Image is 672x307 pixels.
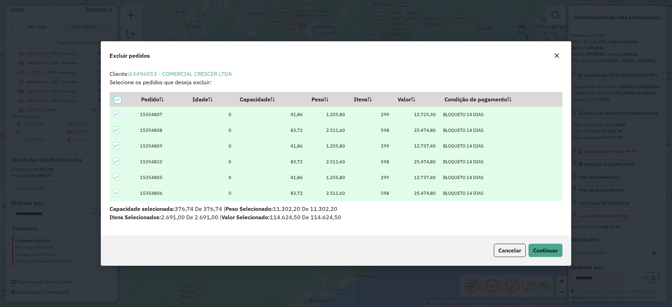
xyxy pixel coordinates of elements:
td: 2.511,60 [307,154,349,170]
td: BLOQUETO 14 DIAS [440,138,562,154]
td: 2.511,60 [307,185,349,201]
p: 114.624,50 De 114.624,50 [110,213,562,221]
th: Capacidade [235,92,307,107]
th: Peso [307,92,349,107]
td: BLOQUETO 14 DIAS [440,185,562,201]
p: 376,74 De 376,74 | 11.302,20 De 11.302,20 [110,205,562,213]
td: 15354806 [136,185,188,201]
td: BLOQUETO 14 DIAS [440,107,562,122]
td: 598 [349,154,393,170]
td: 0 [188,122,235,138]
button: Continuar [528,244,562,257]
td: 12.737,40 [393,138,440,154]
th: Idade [188,92,235,107]
td: 598 [349,122,393,138]
td: 299 [349,170,393,185]
td: 12.737,40 [393,170,440,185]
td: 0 [188,154,235,170]
td: 0 [188,170,235,185]
td: 83,72 [235,154,307,170]
td: 1.255,80 [307,138,349,154]
td: 0 [188,185,235,201]
span: Excluir pedidos [110,51,150,60]
td: 0 [188,107,235,122]
td: 25.474,80 [393,122,440,138]
td: 299 [349,138,393,154]
td: 15354807 [136,107,188,122]
button: Cancelar [494,244,526,257]
td: 15354808 [136,122,188,138]
span: Peso Selecionado: [225,205,273,212]
th: Pedido [136,92,188,107]
th: Itens [349,92,393,107]
span: 2.691,00 De 2.691,00 | [110,214,222,221]
span: Capacidade selecionada: [110,205,175,212]
td: 12.725,30 [393,107,440,122]
span: Valor Selecionado: [222,214,270,221]
td: 15354805 [136,170,188,185]
td: 41,86 [235,170,307,185]
a: 63496053 - COMERCIAL CRESCER LTDA [129,70,232,77]
span: Cancelar [498,247,521,254]
td: 299 [349,107,393,122]
span: Continuar [533,247,558,254]
th: Condição de pagamento [440,92,562,107]
td: 598 [349,185,393,201]
td: BLOQUETO 14 DIAS [440,170,562,185]
td: 41,86 [235,107,307,122]
td: 15354810 [136,154,188,170]
td: BLOQUETO 14 DIAS [440,122,562,138]
td: 83,72 [235,185,307,201]
td: 25.474,80 [393,154,440,170]
th: Valor [393,92,440,107]
td: 83,72 [235,122,307,138]
span: Itens Selecionados: [110,214,161,221]
td: 2.511,60 [307,122,349,138]
td: 1.255,80 [307,170,349,185]
td: BLOQUETO 14 DIAS [440,154,562,170]
td: 15354809 [136,138,188,154]
td: 41,86 [235,138,307,154]
td: 0 [188,138,235,154]
td: 25.474,80 [393,185,440,201]
span: Cliente: [110,70,232,77]
td: 1.255,80 [307,107,349,122]
p: Selecione os pedidos que deseja excluir: [110,78,562,86]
